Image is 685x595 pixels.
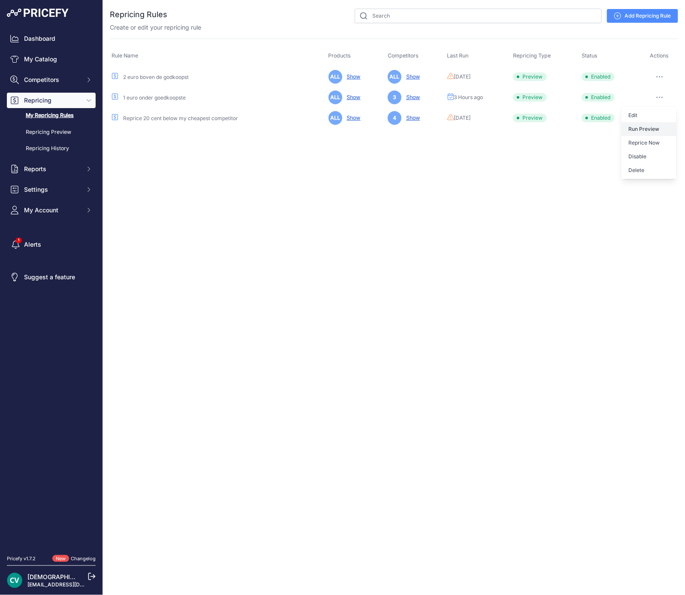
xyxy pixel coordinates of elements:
[513,93,547,102] span: Preview
[71,556,96,562] a: Changelog
[27,573,233,580] a: [DEMOGRAPHIC_DATA][PERSON_NAME] der ree [DEMOGRAPHIC_DATA]
[329,91,342,104] span: ALL
[355,9,602,23] input: Search
[513,72,547,81] span: Preview
[388,52,419,59] span: Competitors
[582,93,615,102] span: Enabled
[454,115,471,121] span: [DATE]
[403,115,420,121] a: Show
[454,94,483,101] span: 3 Hours ago
[27,581,117,588] a: [EMAIL_ADDRESS][DOMAIN_NAME]
[447,52,469,59] span: Last Run
[344,94,361,100] a: Show
[24,185,80,194] span: Settings
[7,51,96,67] a: My Catalog
[24,96,80,105] span: Repricing
[7,9,69,17] img: Pricefy Logo
[112,52,138,59] span: Rule Name
[24,165,80,173] span: Reports
[622,136,676,150] button: Reprice Now
[513,114,547,122] span: Preview
[403,94,420,100] a: Show
[7,93,96,108] button: Repricing
[7,31,96,545] nav: Sidebar
[513,52,551,59] span: Repricing Type
[622,122,676,136] button: Run Preview
[344,73,361,80] a: Show
[329,70,342,84] span: ALL
[7,125,96,140] a: Repricing Preview
[7,202,96,218] button: My Account
[622,109,676,122] a: Edit
[582,72,615,81] span: Enabled
[403,73,420,80] a: Show
[24,206,80,214] span: My Account
[329,111,342,125] span: ALL
[582,114,615,122] span: Enabled
[344,115,361,121] a: Show
[7,72,96,88] button: Competitors
[110,9,167,21] h2: Repricing Rules
[388,70,401,84] span: ALL
[607,9,678,23] a: Add Repricing Rule
[582,52,597,59] span: Status
[110,23,201,32] p: Create or edit your repricing rule
[388,91,401,104] span: 3
[123,74,189,80] a: 2 euro boven de godkoopst
[7,141,96,156] a: Repricing History
[650,52,669,59] span: Actions
[123,115,238,121] a: Reprice 20 cent below my cheapest competitor
[622,163,676,177] button: Delete
[7,237,96,252] a: Alerts
[7,269,96,285] a: Suggest a feature
[622,150,676,163] button: Disable
[24,76,80,84] span: Competitors
[329,52,351,59] span: Products
[7,108,96,123] a: My Repricing Rules
[7,555,36,562] div: Pricefy v1.7.2
[123,94,186,101] a: 1 euro onder goedkoopste
[7,31,96,46] a: Dashboard
[388,111,401,125] span: 4
[52,555,69,562] span: New
[454,73,471,80] span: [DATE]
[7,161,96,177] button: Reports
[7,182,96,197] button: Settings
